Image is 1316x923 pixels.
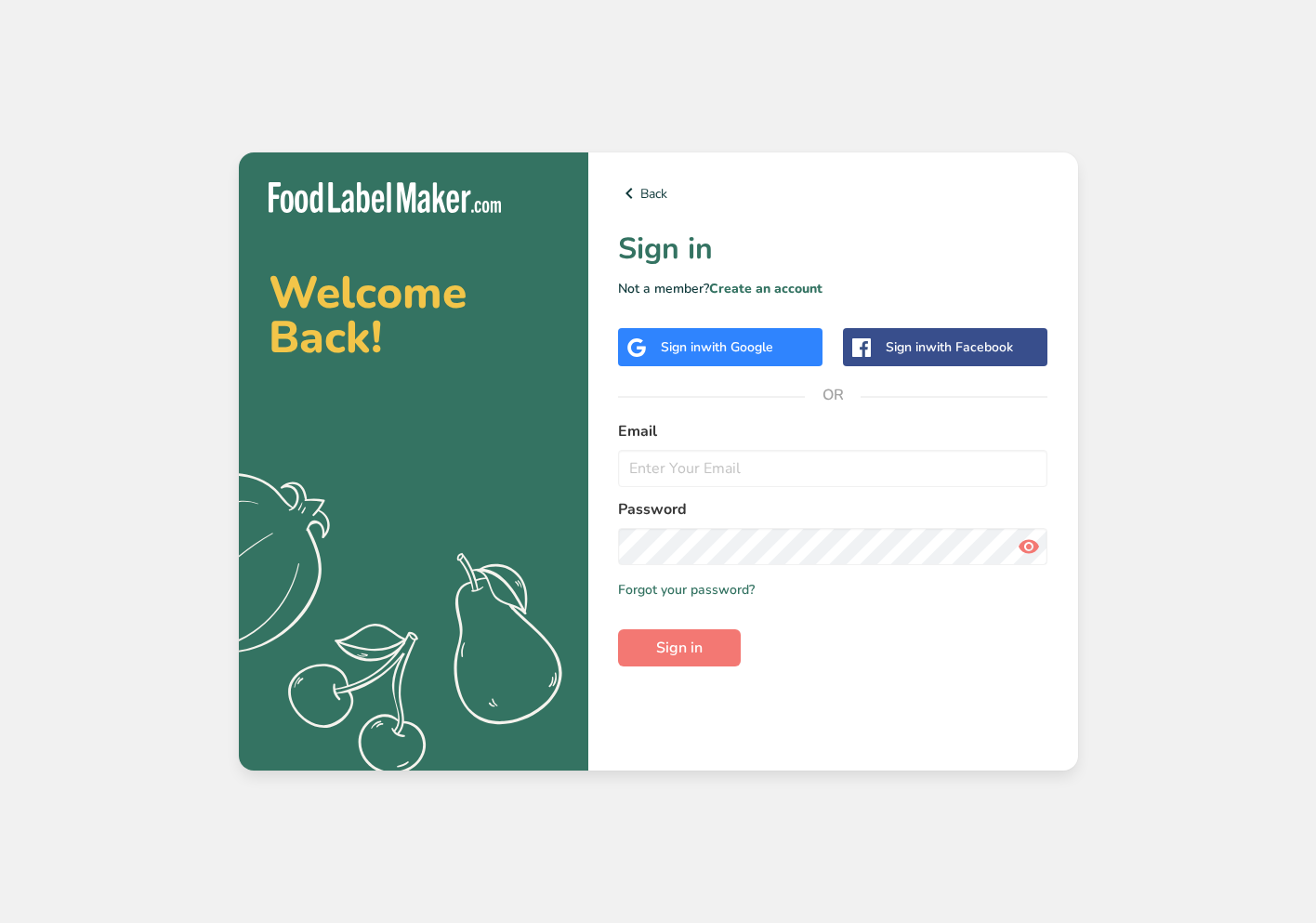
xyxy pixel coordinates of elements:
[656,637,703,659] span: Sign in
[618,498,1048,521] label: Password
[886,337,1013,357] div: Sign in
[805,367,861,423] span: OR
[618,279,1048,298] p: Not a member?
[618,450,1048,487] input: Enter Your Email
[661,337,773,357] div: Sign in
[618,580,755,600] a: Forgot your password?
[926,338,1013,356] span: with Facebook
[709,280,822,297] a: Create an account
[618,182,1048,204] a: Back
[269,270,559,360] h2: Welcome Back!
[701,338,773,356] span: with Google
[618,227,1048,271] h1: Sign in
[269,182,501,213] img: Food Label Maker
[618,629,741,666] button: Sign in
[618,420,1048,442] label: Email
